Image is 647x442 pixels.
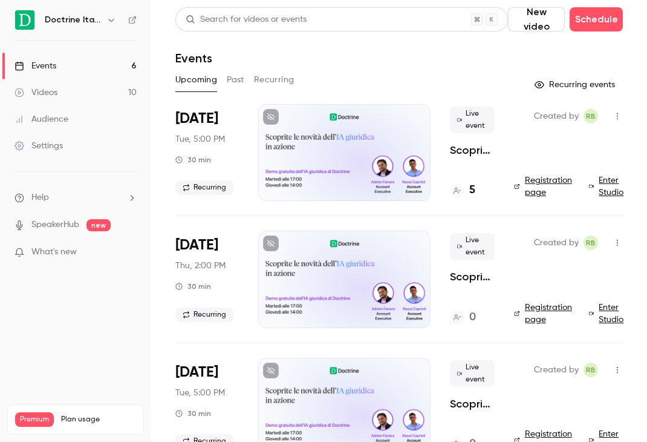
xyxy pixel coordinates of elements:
[186,13,307,26] div: Search for videos or events
[450,233,495,260] span: Live event
[175,231,239,328] div: Sep 4 Thu, 2:00 PM (Europe/Paris)
[514,302,574,326] a: Registration page
[175,180,233,195] span: Recurring
[15,191,137,204] li: help-dropdown-opener
[86,219,111,231] span: new
[61,415,136,424] span: Plan usage
[450,397,495,411] a: Scoprite le novità dell'IA giuridica in azione
[31,191,49,204] span: Help
[450,360,495,387] span: Live event
[122,247,137,258] iframe: Noticeable Trigger
[450,269,495,284] a: Scoprite le novità dell'IA giuridica in azione
[31,246,77,259] span: What's new
[534,236,579,250] span: Created by
[586,363,596,377] span: RB
[175,109,218,128] span: [DATE]
[15,412,54,427] span: Premium
[175,133,225,145] span: Tue, 5:00 PM
[175,387,225,399] span: Tue, 5:00 PM
[450,309,476,326] a: 0
[227,70,244,90] button: Past
[450,107,495,133] span: Live event
[584,236,598,250] span: Romain Ballereau
[175,236,218,255] span: [DATE]
[254,70,294,90] button: Recurring
[15,113,68,125] div: Audience
[175,51,212,65] h1: Events
[586,236,596,250] span: RB
[450,182,475,199] a: 5
[508,7,565,31] button: New video
[589,302,627,326] a: Enter Studio
[15,60,56,72] div: Events
[534,109,579,124] span: Created by
[514,174,574,199] a: Registration page
[45,14,102,26] h6: Doctrine Italia
[175,155,211,165] div: 30 min
[15,87,57,99] div: Videos
[175,363,218,382] span: [DATE]
[586,109,596,124] span: RB
[534,363,579,377] span: Created by
[584,363,598,377] span: Romain Ballereau
[15,140,63,152] div: Settings
[570,7,623,31] button: Schedule
[469,182,475,199] h4: 5
[589,174,627,199] a: Enter Studio
[450,143,495,157] a: Scoprite le novità dell'IA giuridica in azione
[15,10,34,30] img: Doctrine Italia
[584,109,598,124] span: Romain Ballereau
[175,260,226,272] span: Thu, 2:00 PM
[175,308,233,322] span: Recurring
[175,70,217,90] button: Upcoming
[175,104,239,201] div: Sep 2 Tue, 5:00 PM (Europe/Paris)
[529,75,623,94] button: Recurring events
[469,309,476,326] h4: 0
[175,282,211,291] div: 30 min
[175,409,211,418] div: 30 min
[31,219,79,231] a: SpeakerHub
